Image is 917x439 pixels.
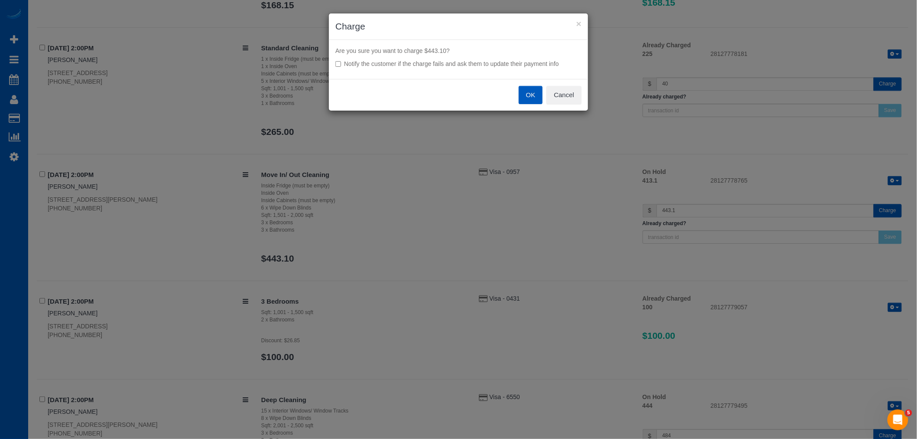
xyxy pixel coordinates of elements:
div: Are you sure you want to charge $443.10? [329,40,588,79]
h3: Charge [335,20,582,33]
input: Notify the customer if the charge fails and ask them to update their payment info [335,61,341,67]
label: Notify the customer if the charge fails and ask them to update their payment info [335,59,582,68]
button: Cancel [546,86,582,104]
span: 5 [905,410,912,416]
button: OK [519,86,543,104]
iframe: Intercom live chat [888,410,908,430]
button: × [576,19,582,28]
